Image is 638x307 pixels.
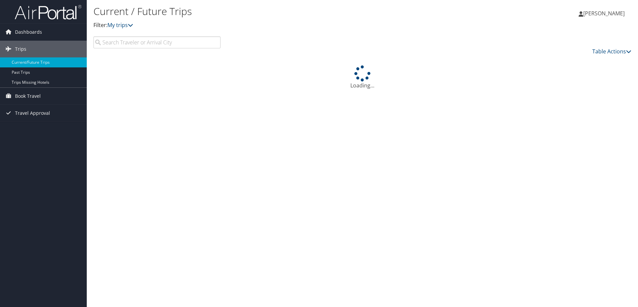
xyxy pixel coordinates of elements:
a: Table Actions [592,48,631,55]
span: Book Travel [15,88,41,104]
div: Loading... [93,65,631,89]
span: Dashboards [15,24,42,40]
span: [PERSON_NAME] [583,10,625,17]
h1: Current / Future Trips [93,4,452,18]
a: My trips [107,21,133,29]
input: Search Traveler or Arrival City [93,36,221,48]
img: airportal-logo.png [15,4,81,20]
p: Filter: [93,21,452,30]
span: Travel Approval [15,105,50,121]
span: Trips [15,41,26,57]
a: [PERSON_NAME] [579,3,631,23]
